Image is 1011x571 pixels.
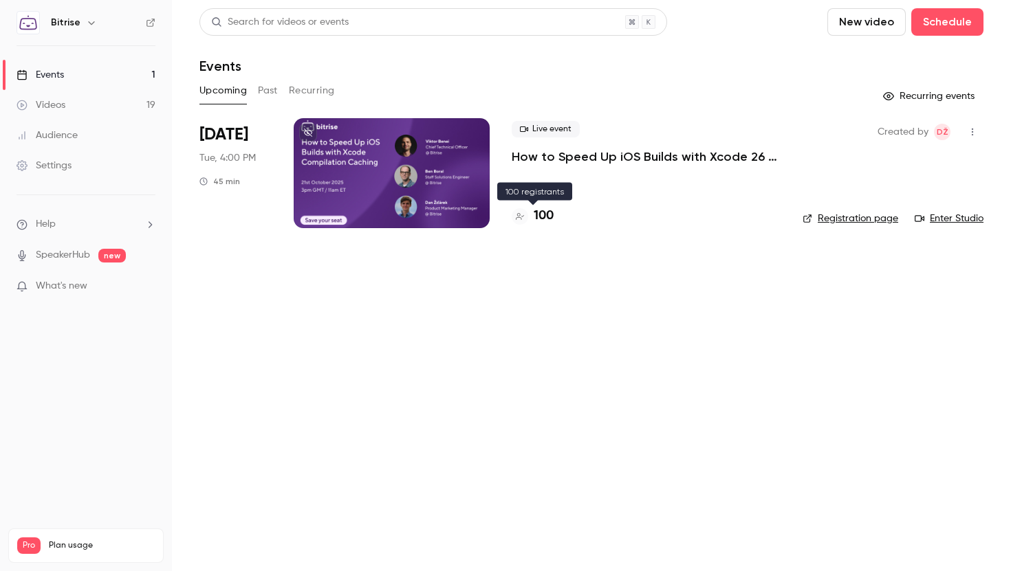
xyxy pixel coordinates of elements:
button: Recurring [289,80,335,102]
span: Help [36,217,56,232]
h1: Events [199,58,241,74]
a: SpeakerHub [36,248,90,262]
li: help-dropdown-opener [17,217,155,232]
img: Bitrise [17,12,39,34]
div: 45 min [199,176,240,187]
span: Created by [878,124,928,140]
span: Tue, 4:00 PM [199,151,256,165]
span: What's new [36,279,87,293]
span: Pro [17,537,41,554]
div: Videos [17,98,65,112]
div: Audience [17,128,78,142]
div: Events [17,68,64,82]
a: Registration page [803,212,898,225]
button: New video [827,8,906,36]
a: 100 [512,207,554,225]
span: DŽ [937,124,948,140]
span: [DATE] [199,124,248,146]
iframe: Noticeable Trigger [139,280,155,293]
button: Upcoming [199,80,247,102]
button: Past [258,80,278,102]
div: Settings [17,159,72,172]
span: new [98,249,126,262]
button: Recurring events [877,85,983,107]
h4: 100 [534,207,554,225]
a: How to Speed Up iOS Builds with Xcode 26 Compilation Caching [512,148,781,165]
button: Schedule [911,8,983,36]
div: Search for videos or events [211,15,349,30]
span: Plan usage [49,540,155,551]
a: Enter Studio [915,212,983,225]
h6: Bitrise [51,16,80,30]
div: Oct 21 Tue, 3:00 PM (Europe/London) [199,118,272,228]
span: Live event [512,121,580,137]
span: Dan Žďárek [934,124,950,140]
